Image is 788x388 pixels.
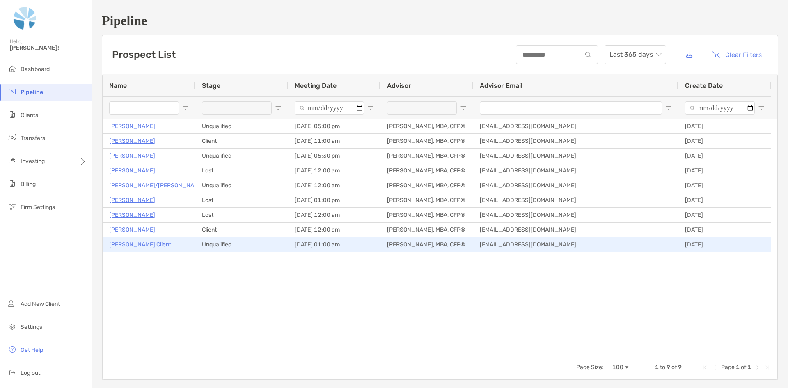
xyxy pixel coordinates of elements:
[195,163,288,178] div: Lost
[295,101,364,115] input: Meeting Date Filter Input
[612,364,623,371] div: 100
[685,101,755,115] input: Create Date Filter Input
[678,193,771,207] div: [DATE]
[7,179,17,188] img: billing icon
[678,208,771,222] div: [DATE]
[21,66,50,73] span: Dashboard
[473,237,678,252] div: [EMAIL_ADDRESS][DOMAIN_NAME]
[195,119,288,133] div: Unqualified
[109,195,155,205] a: [PERSON_NAME]
[10,44,87,51] span: [PERSON_NAME]!
[678,178,771,193] div: [DATE]
[678,237,771,252] div: [DATE]
[380,163,473,178] div: [PERSON_NAME], MBA, CFP®
[678,149,771,163] div: [DATE]
[736,364,740,371] span: 1
[288,237,380,252] div: [DATE] 01:00 am
[380,237,473,252] div: [PERSON_NAME], MBA, CFP®
[741,364,746,371] span: of
[21,347,43,354] span: Get Help
[667,364,670,371] span: 9
[195,149,288,163] div: Unqualified
[671,364,677,371] span: of
[102,13,778,28] h1: Pipeline
[7,367,17,377] img: logout icon
[758,105,765,111] button: Open Filter Menu
[473,193,678,207] div: [EMAIL_ADDRESS][DOMAIN_NAME]
[21,370,40,377] span: Log out
[609,46,661,64] span: Last 365 days
[380,149,473,163] div: [PERSON_NAME], MBA, CFP®
[380,134,473,148] div: [PERSON_NAME], MBA, CFP®
[21,135,45,142] span: Transfers
[678,163,771,178] div: [DATE]
[460,105,467,111] button: Open Filter Menu
[480,101,662,115] input: Advisor Email Filter Input
[202,82,220,90] span: Stage
[295,82,337,90] span: Meeting Date
[7,298,17,308] img: add_new_client icon
[21,301,60,308] span: Add New Client
[655,364,659,371] span: 1
[7,344,17,354] img: get-help icon
[112,49,176,60] h3: Prospect List
[21,181,36,188] span: Billing
[7,110,17,119] img: clients icon
[109,101,179,115] input: Name Filter Input
[109,136,155,146] p: [PERSON_NAME]
[473,119,678,133] div: [EMAIL_ADDRESS][DOMAIN_NAME]
[21,89,43,96] span: Pipeline
[21,112,38,119] span: Clients
[380,223,473,237] div: [PERSON_NAME], MBA, CFP®
[288,134,380,148] div: [DATE] 11:00 am
[701,364,708,371] div: First Page
[109,225,155,235] a: [PERSON_NAME]
[7,321,17,331] img: settings icon
[711,364,718,371] div: Previous Page
[660,364,665,371] span: to
[109,239,171,250] a: [PERSON_NAME] Client
[7,156,17,165] img: investing icon
[109,151,155,161] a: [PERSON_NAME]
[7,64,17,73] img: dashboard icon
[480,82,522,90] span: Advisor Email
[754,364,761,371] div: Next Page
[195,237,288,252] div: Unqualified
[473,149,678,163] div: [EMAIL_ADDRESS][DOMAIN_NAME]
[182,105,189,111] button: Open Filter Menu
[7,202,17,211] img: firm-settings icon
[7,87,17,96] img: pipeline icon
[109,210,155,220] a: [PERSON_NAME]
[288,149,380,163] div: [DATE] 05:30 pm
[380,119,473,133] div: [PERSON_NAME], MBA, CFP®
[665,105,672,111] button: Open Filter Menu
[678,364,682,371] span: 9
[109,180,204,191] a: [PERSON_NAME]/[PERSON_NAME]
[288,193,380,207] div: [DATE] 01:00 pm
[473,208,678,222] div: [EMAIL_ADDRESS][DOMAIN_NAME]
[380,193,473,207] div: [PERSON_NAME], MBA, CFP®
[685,82,723,90] span: Create Date
[678,134,771,148] div: [DATE]
[747,364,751,371] span: 1
[764,364,771,371] div: Last Page
[109,165,155,176] a: [PERSON_NAME]
[195,223,288,237] div: Client
[195,193,288,207] div: Lost
[585,52,591,58] img: input icon
[387,82,411,90] span: Advisor
[721,364,735,371] span: Page
[380,178,473,193] div: [PERSON_NAME], MBA, CFP®
[367,105,374,111] button: Open Filter Menu
[109,121,155,131] a: [PERSON_NAME]
[288,208,380,222] div: [DATE] 12:00 am
[473,178,678,193] div: [EMAIL_ADDRESS][DOMAIN_NAME]
[473,134,678,148] div: [EMAIL_ADDRESS][DOMAIN_NAME]
[678,119,771,133] div: [DATE]
[473,163,678,178] div: [EMAIL_ADDRESS][DOMAIN_NAME]
[609,358,635,377] div: Page Size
